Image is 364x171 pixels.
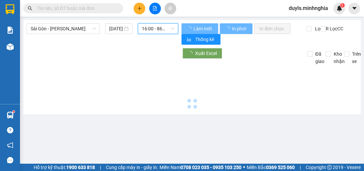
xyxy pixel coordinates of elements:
button: In đơn chọn [254,23,290,34]
span: message [7,157,13,163]
span: Lọc CR [312,25,330,32]
strong: 1900 633 818 [66,165,95,170]
span: notification [7,142,13,148]
button: Làm mới [182,23,218,34]
sup: 1 [340,3,345,8]
button: Xuất Excel [182,48,222,59]
span: search [28,6,32,11]
span: aim [168,6,173,11]
span: bar-chart [187,37,192,42]
span: loading [188,51,195,56]
span: caret-down [351,5,357,11]
span: Trên xe [349,50,364,65]
img: warehouse-icon [7,43,14,50]
input: Tìm tên, số ĐT hoặc mã đơn [37,5,115,12]
button: caret-down [348,3,360,14]
sup: 1 [13,111,15,113]
span: file-add [153,6,157,11]
span: Thống kê [195,36,215,43]
span: | [300,164,301,171]
strong: 0369 525 060 [266,165,295,170]
img: warehouse-icon [7,112,14,119]
input: 13/09/2025 [109,25,123,32]
span: Hỗ trợ kỹ thuật: [34,164,95,171]
span: loading [225,26,231,31]
span: Miền Bắc [247,164,295,171]
img: solution-icon [7,27,14,34]
img: icon-new-feature [336,5,342,11]
img: logo-vxr [6,4,14,14]
button: file-add [149,3,161,14]
span: Xuất Excel [195,50,217,57]
span: Cung cấp máy in - giấy in: [106,164,158,171]
span: Sài Gòn - Phan Rí [31,24,96,34]
button: In phơi [220,23,252,34]
span: In phơi [232,25,247,32]
span: 1 [341,3,343,8]
span: copyright [327,165,332,170]
span: Kho nhận [331,50,347,65]
button: aim [165,3,176,14]
span: Đã giao [313,50,327,65]
button: plus [134,3,145,14]
span: Lọc CC [327,25,344,32]
strong: 0708 023 035 - 0935 103 250 [181,165,241,170]
span: 16:00 - 86H-021.07 [142,24,174,34]
span: Miền Nam [160,164,241,171]
button: bar-chartThống kê [182,34,220,45]
span: Làm mới [193,25,213,32]
span: | [100,164,101,171]
span: plus [137,6,142,11]
span: question-circle [7,127,13,133]
span: duyls.minhnghia [283,4,333,12]
span: ⚪️ [243,166,245,169]
span: loading [187,26,192,31]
